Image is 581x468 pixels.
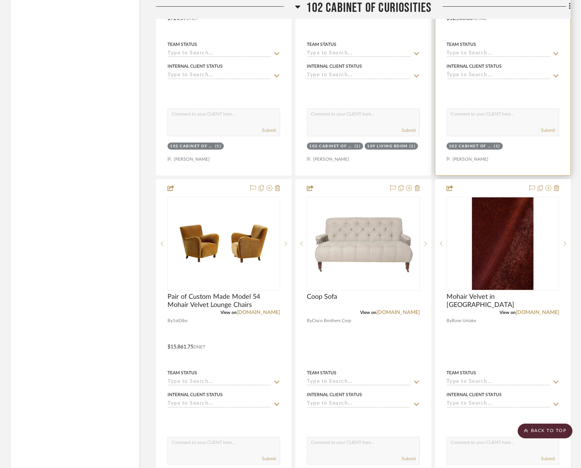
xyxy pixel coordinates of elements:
div: Team Status [167,41,197,48]
div: Team Status [307,370,336,376]
input: Type to Search… [446,50,550,57]
input: Type to Search… [446,401,550,408]
button: Submit [402,127,416,134]
div: Team Status [307,41,336,48]
div: (1) [494,144,500,149]
input: Type to Search… [446,72,550,79]
span: Cisco Brothers Corp [312,317,351,324]
div: 0 [307,197,419,290]
input: Type to Search… [167,379,271,386]
div: Team Status [167,370,197,376]
div: (1) [215,144,222,149]
span: Pair of Custom Made Model 54 Mohair Velvet Lounge Chairs [167,293,280,309]
div: Internal Client Status [167,63,223,70]
button: Submit [262,455,276,462]
span: View on [360,310,376,315]
button: Submit [541,127,555,134]
div: 102 Cabinet of Curiosities [309,144,353,149]
input: Type to Search… [167,72,271,79]
div: Team Status [446,370,476,376]
div: 0 [447,197,559,290]
span: Rose Uniake [452,317,476,324]
span: View on [499,310,516,315]
div: Internal Client Status [307,63,362,70]
input: Type to Search… [167,50,271,57]
input: Type to Search… [446,379,550,386]
scroll-to-top-button: BACK TO TOP [518,424,572,438]
input: Type to Search… [307,50,411,57]
div: Internal Client Status [167,391,223,398]
div: 0 [168,197,280,290]
div: 102 Cabinet of Curiosities [449,144,492,149]
a: [DOMAIN_NAME] [237,310,280,315]
input: Type to Search… [167,401,271,408]
input: Type to Search… [307,72,411,79]
div: 102 Cabinet of Curiosities [170,144,213,149]
input: Type to Search… [307,401,411,408]
div: 109 Living Room [367,144,408,149]
div: Internal Client Status [446,63,502,70]
input: Type to Search… [307,379,411,386]
a: [DOMAIN_NAME] [376,310,420,315]
span: Mohair Velvet in [GEOGRAPHIC_DATA] [446,293,559,309]
a: [DOMAIN_NAME] [516,310,559,315]
button: Submit [262,127,276,134]
div: Team Status [446,41,476,48]
img: Pair of Custom Made Model 54 Mohair Velvet Lounge Chairs [177,197,270,290]
div: Internal Client Status [307,391,362,398]
span: 1stDibs [173,317,187,324]
span: View on [220,310,237,315]
img: Coop Sofa [308,206,419,281]
button: Submit [541,455,555,462]
div: Internal Client Status [446,391,502,398]
div: (1) [355,144,361,149]
span: By [307,317,312,324]
span: Coop Sofa [307,293,337,301]
div: (1) [409,144,416,149]
span: By [167,317,173,324]
button: Submit [402,455,416,462]
span: By [446,317,452,324]
img: Mohair Velvet in Redwood [472,197,534,290]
